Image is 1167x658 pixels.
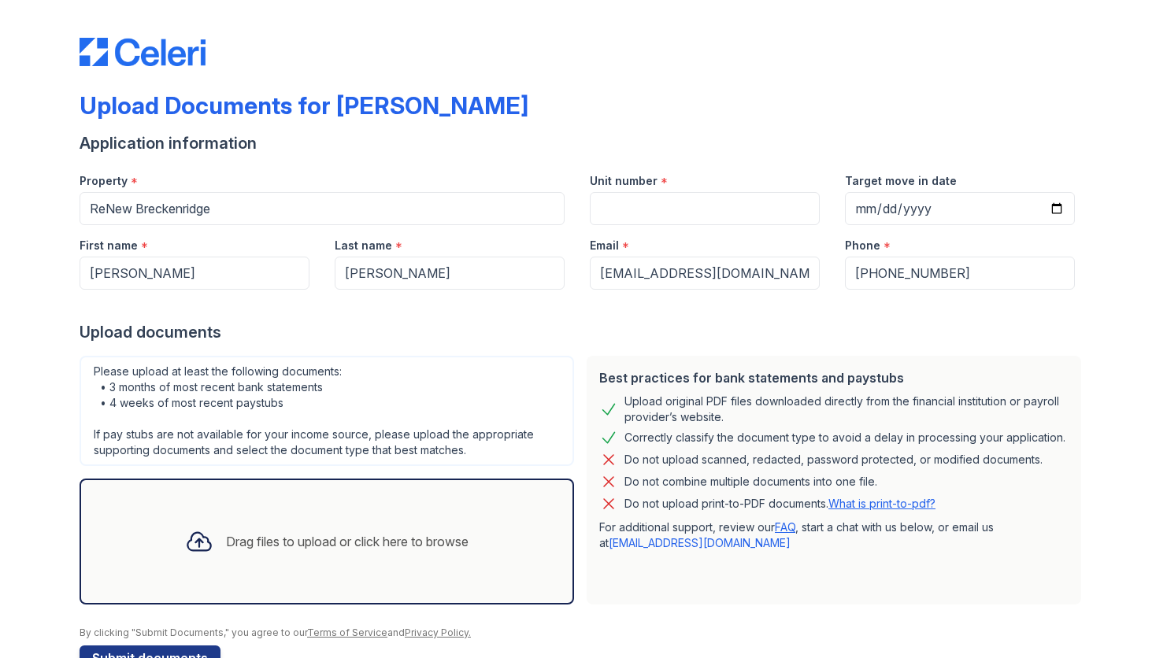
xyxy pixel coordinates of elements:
[80,356,574,466] div: Please upload at least the following documents: • 3 months of most recent bank statements • 4 wee...
[80,627,1087,639] div: By clicking "Submit Documents," you agree to our and
[624,394,1069,425] div: Upload original PDF files downloaded directly from the financial institution or payroll provider’...
[405,627,471,638] a: Privacy Policy.
[599,519,1069,551] p: For additional support, review our , start a chat with us below, or email us at
[599,368,1069,387] div: Best practices for bank statements and paystubs
[845,173,957,189] label: Target move in date
[609,536,791,549] a: [EMAIL_ADDRESS][DOMAIN_NAME]
[335,238,392,253] label: Last name
[80,238,138,253] label: First name
[624,496,935,512] p: Do not upload print-to-PDF documents.
[624,450,1043,469] div: Do not upload scanned, redacted, password protected, or modified documents.
[624,428,1065,447] div: Correctly classify the document type to avoid a delay in processing your application.
[80,173,128,189] label: Property
[80,132,1087,154] div: Application information
[590,238,619,253] label: Email
[80,321,1087,343] div: Upload documents
[307,627,387,638] a: Terms of Service
[80,38,206,66] img: CE_Logo_Blue-a8612792a0a2168367f1c8372b55b34899dd931a85d93a1a3d3e32e68fde9ad4.png
[828,497,935,510] a: What is print-to-pdf?
[624,472,877,491] div: Do not combine multiple documents into one file.
[80,91,528,120] div: Upload Documents for [PERSON_NAME]
[775,520,795,534] a: FAQ
[845,238,880,253] label: Phone
[590,173,658,189] label: Unit number
[226,532,469,551] div: Drag files to upload or click here to browse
